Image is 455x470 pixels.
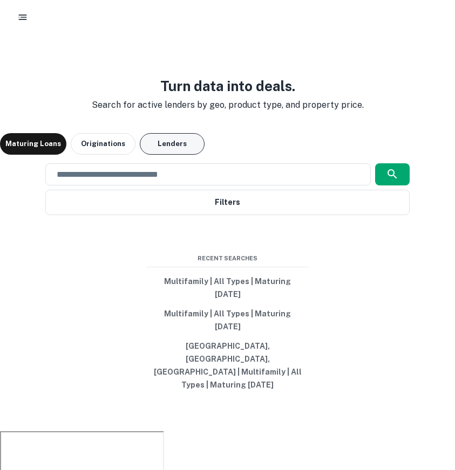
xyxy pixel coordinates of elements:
[140,133,205,155] button: Lenders
[147,336,309,395] button: [GEOGRAPHIC_DATA], [GEOGRAPHIC_DATA], [GEOGRAPHIC_DATA] | Multifamily | All Types | Maturing [DATE]
[83,75,372,96] h3: Turn data into deals.
[71,133,135,155] button: Originations
[401,384,455,436] iframe: Chat Widget
[147,272,309,304] button: Multifamily | All Types | Maturing [DATE]
[83,99,372,112] p: Search for active lenders by geo, product type, and property price.
[147,254,309,263] span: Recent Searches
[147,304,309,336] button: Multifamily | All Types | Maturing [DATE]
[45,190,409,215] button: Filters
